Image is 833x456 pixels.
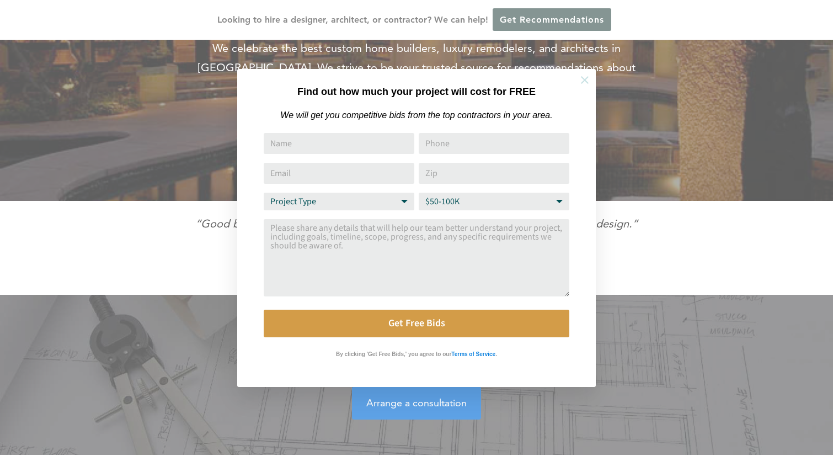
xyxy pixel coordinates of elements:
[264,133,414,154] input: Name
[451,351,495,357] strong: Terms of Service
[565,61,604,99] button: Close
[264,219,569,296] textarea: Comment or Message
[280,110,552,120] em: We will get you competitive bids from the top contractors in your area.
[297,86,536,97] strong: Find out how much your project will cost for FREE
[495,351,497,357] strong: .
[419,133,569,154] input: Phone
[264,310,569,337] button: Get Free Bids
[419,193,569,210] select: Budget Range
[336,351,451,357] strong: By clicking 'Get Free Bids,' you agree to our
[264,193,414,210] select: Project Type
[451,348,495,358] a: Terms of Service
[419,163,569,184] input: Zip
[264,163,414,184] input: Email Address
